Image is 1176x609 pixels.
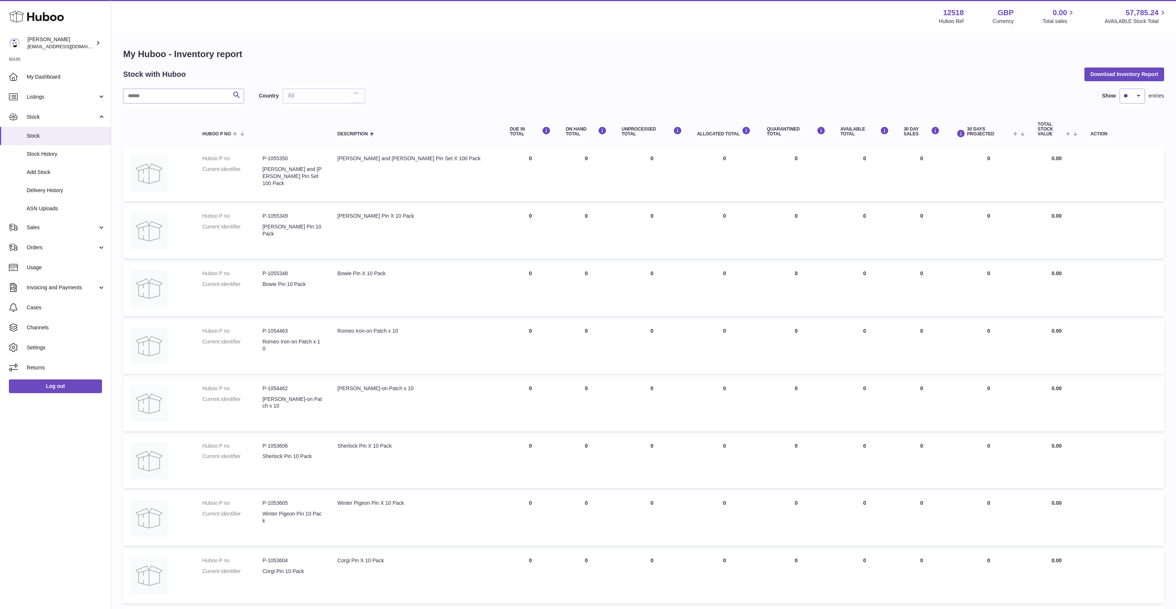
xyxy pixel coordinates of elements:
[558,378,614,431] td: 0
[202,500,262,507] dt: Huboo P no
[263,338,323,352] dd: Romeo Iron-on Patch x 10
[337,132,368,136] span: Description
[795,328,798,334] span: 0
[131,270,168,307] img: product image
[896,435,947,489] td: 0
[503,492,559,546] td: 0
[840,126,889,136] div: AVAILABLE Total
[131,155,168,192] img: product image
[27,264,105,271] span: Usage
[27,304,105,311] span: Cases
[263,557,323,564] dd: P-1053604
[614,148,689,201] td: 0
[9,379,102,393] a: Log out
[263,223,323,237] dd: [PERSON_NAME] Pin 10 Pack
[833,205,896,259] td: 0
[263,510,323,524] dd: Winter Pigeon Pin 10 Pack
[263,213,323,220] dd: P-1055349
[503,435,559,489] td: 0
[510,126,551,136] div: DUE IN TOTAL
[202,270,262,277] dt: Huboo P no
[202,568,262,575] dt: Current identifier
[263,155,323,162] dd: P-1055350
[337,213,495,220] div: [PERSON_NAME] Pin X 10 Pack
[202,223,262,237] dt: Current identifier
[202,166,262,187] dt: Current identifier
[263,500,323,507] dd: P-1053605
[259,92,279,99] label: Country
[503,378,559,431] td: 0
[27,36,94,50] div: [PERSON_NAME]
[614,550,689,603] td: 0
[558,320,614,374] td: 0
[896,492,947,546] td: 0
[337,155,495,162] div: [PERSON_NAME] and [PERSON_NAME] Pin Set X 100 Pack
[896,378,947,431] td: 0
[939,18,964,25] div: Huboo Ref
[947,550,1031,603] td: 0
[1052,443,1062,449] span: 0.00
[896,263,947,316] td: 0
[202,281,262,288] dt: Current identifier
[795,557,798,563] span: 0
[131,327,168,365] img: product image
[1052,557,1062,563] span: 0.00
[833,492,896,546] td: 0
[622,126,682,136] div: UNPROCESSED Total
[202,557,262,564] dt: Huboo P no
[337,385,495,392] div: [PERSON_NAME]-on Patch x 10
[1042,8,1075,25] a: 0.00 Total sales
[202,453,262,460] dt: Current identifier
[1052,270,1062,276] span: 0.00
[27,324,105,331] span: Channels
[1052,213,1062,219] span: 0.00
[131,385,168,422] img: product image
[1052,155,1062,161] span: 0.00
[503,550,559,603] td: 0
[795,213,798,219] span: 0
[27,93,98,101] span: Listings
[947,263,1031,316] td: 0
[503,320,559,374] td: 0
[263,568,323,575] dd: Corgi Pin 10 Pack
[1052,385,1062,391] span: 0.00
[614,205,689,259] td: 0
[202,213,262,220] dt: Huboo P no
[697,126,752,136] div: ALLOCATED Total
[689,378,759,431] td: 0
[202,155,262,162] dt: Huboo P no
[202,442,262,450] dt: Huboo P no
[614,320,689,374] td: 0
[767,126,826,136] div: QUARANTINED Total
[689,492,759,546] td: 0
[27,284,98,291] span: Invoicing and Payments
[27,73,105,80] span: My Dashboard
[558,205,614,259] td: 0
[1042,18,1075,25] span: Total sales
[131,213,168,250] img: product image
[896,320,947,374] td: 0
[689,550,759,603] td: 0
[795,270,798,276] span: 0
[202,385,262,392] dt: Huboo P no
[947,320,1031,374] td: 0
[833,550,896,603] td: 0
[337,557,495,564] div: Corgi Pin X 10 Pack
[337,327,495,335] div: Romeo Iron-on Patch x 10
[689,148,759,201] td: 0
[263,442,323,450] dd: P-1053606
[27,113,98,121] span: Stock
[202,338,262,352] dt: Current identifier
[27,169,105,176] span: Add Stock
[131,557,168,594] img: product image
[833,148,896,201] td: 0
[833,320,896,374] td: 0
[27,205,105,212] span: ASN Uploads
[896,205,947,259] td: 0
[337,500,495,507] div: Winter Pigeon Pin X 10 Pack
[1052,500,1062,506] span: 0.00
[614,435,689,489] td: 0
[833,378,896,431] td: 0
[27,151,105,158] span: Stock History
[27,344,105,351] span: Settings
